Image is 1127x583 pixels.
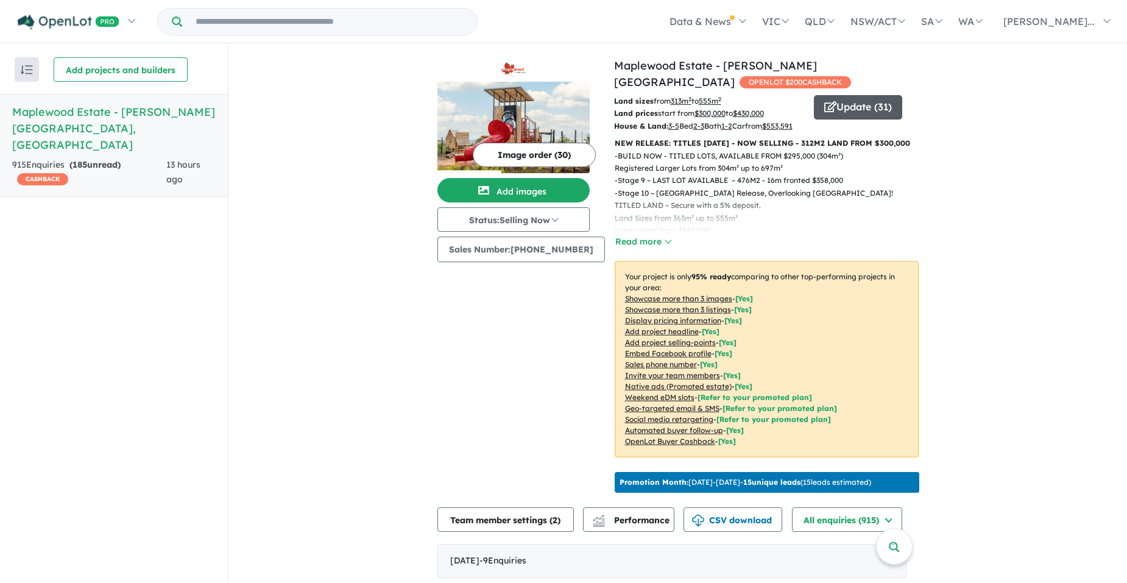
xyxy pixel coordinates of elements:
input: Try estate name, suburb, builder or developer [185,9,475,35]
u: 313 m [671,96,691,106]
button: Add images [437,178,590,202]
u: Native ads (Promoted estate) [625,382,732,391]
u: 555 m [699,96,721,106]
span: [ Yes ] [702,327,719,336]
span: [Refer to your promoted plan] [698,393,812,402]
u: Automated buyer follow-up [625,426,723,435]
span: [ Yes ] [734,305,752,314]
u: Embed Facebook profile [625,349,712,358]
span: [ Yes ] [735,294,753,303]
span: Performance [595,515,669,526]
span: [Refer to your promoted plan] [722,404,837,413]
p: Bed Bath Car from [614,120,805,132]
span: [ Yes ] [715,349,732,358]
b: 95 % ready [691,272,731,281]
img: Maplewood Estate - Melton South [437,82,590,173]
u: Showcase more than 3 images [625,294,732,303]
u: 3-5 [668,121,679,131]
p: [DATE] - [DATE] - ( 15 leads estimated) [620,477,871,488]
span: [Yes] [735,382,752,391]
span: [ Yes ] [723,371,741,380]
b: 15 unique leads [743,477,800,487]
span: [ Yes ] [719,338,737,347]
span: - 9 Enquir ies [479,555,526,566]
button: Read more [615,235,672,249]
p: from [614,95,805,107]
button: Performance [583,507,674,532]
span: 185 [72,159,87,170]
span: OPENLOT $ 200 CASHBACK [740,76,851,88]
span: [Yes] [718,437,736,446]
a: Maplewood Estate - Melton South LogoMaplewood Estate - Melton South [437,57,590,173]
div: 915 Enquir ies [12,158,166,187]
b: Land prices [614,109,658,118]
u: $ 430,000 [733,109,764,118]
span: [ Yes ] [724,316,742,325]
p: start from [614,107,805,120]
button: Sales Number:[PHONE_NUMBER] [437,237,605,262]
sup: 2 [718,96,721,102]
b: House & Land: [614,121,668,131]
span: [Yes] [726,426,744,435]
button: Status:Selling Now [437,207,590,232]
span: [Refer to your promoted plan] [716,415,831,424]
img: download icon [692,515,704,527]
p: NEW RELEASE: TITLES [DATE] - NOW SELLING - 312M2 LAND FROM $300,000 [615,137,919,149]
span: [PERSON_NAME]... [1003,15,1095,27]
button: All enquiries (915) [792,507,902,532]
img: line-chart.svg [593,515,604,521]
u: $ 300,000 [694,109,726,118]
span: 13 hours ago [166,159,200,185]
u: 1-2 [721,121,732,131]
button: Update (31) [814,95,902,120]
img: bar-chart.svg [593,518,605,526]
u: OpenLot Buyer Cashback [625,437,715,446]
u: 2-3 [693,121,704,131]
a: Maplewood Estate - [PERSON_NAME][GEOGRAPHIC_DATA] [614,59,817,89]
img: sort.svg [21,65,33,74]
img: Openlot PRO Logo White [18,15,119,30]
button: CSV download [684,507,782,532]
div: [DATE] [437,544,906,578]
button: Image order (30) [473,143,596,167]
u: Add project selling-points [625,338,716,347]
b: Promotion Month: [620,477,688,487]
span: 2 [553,515,557,526]
p: - BUILD NOW - TITLED LOTS, AVAILABLE FROM $295,000 (304m²) Registered Larger Lots from 304m² up t... [615,150,928,175]
b: Land sizes [614,96,654,106]
h5: Maplewood Estate - [PERSON_NAME][GEOGRAPHIC_DATA] , [GEOGRAPHIC_DATA] [12,104,216,153]
span: [ Yes ] [700,360,718,369]
p: Your project is only comparing to other top-performing projects in your area: - - - - - - - - - -... [615,261,919,457]
u: Weekend eDM slots [625,393,694,402]
u: Social media retargeting [625,415,713,424]
u: Display pricing information [625,316,721,325]
u: Invite your team members [625,371,720,380]
img: Maplewood Estate - Melton South Logo [442,62,585,77]
u: Showcase more than 3 listings [625,305,731,314]
button: Add projects and builders [54,57,188,82]
u: Geo-targeted email & SMS [625,404,719,413]
span: to [726,109,764,118]
u: Add project headline [625,327,699,336]
u: Sales phone number [625,360,697,369]
span: to [691,96,721,106]
u: $ 553,591 [762,121,793,131]
p: - Stage 9 – LAST LOT AVAILABLE – 476M2 - 16m fronted $358,000 [615,174,928,187]
sup: 2 [688,96,691,102]
strong: ( unread) [69,159,121,170]
p: - Stage 10 – [GEOGRAPHIC_DATA] Release, Overlooking [GEOGRAPHIC_DATA]! TITLED LAND – Secure with ... [615,187,928,249]
button: Team member settings (2) [437,507,574,532]
span: CASHBACK [17,173,68,185]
